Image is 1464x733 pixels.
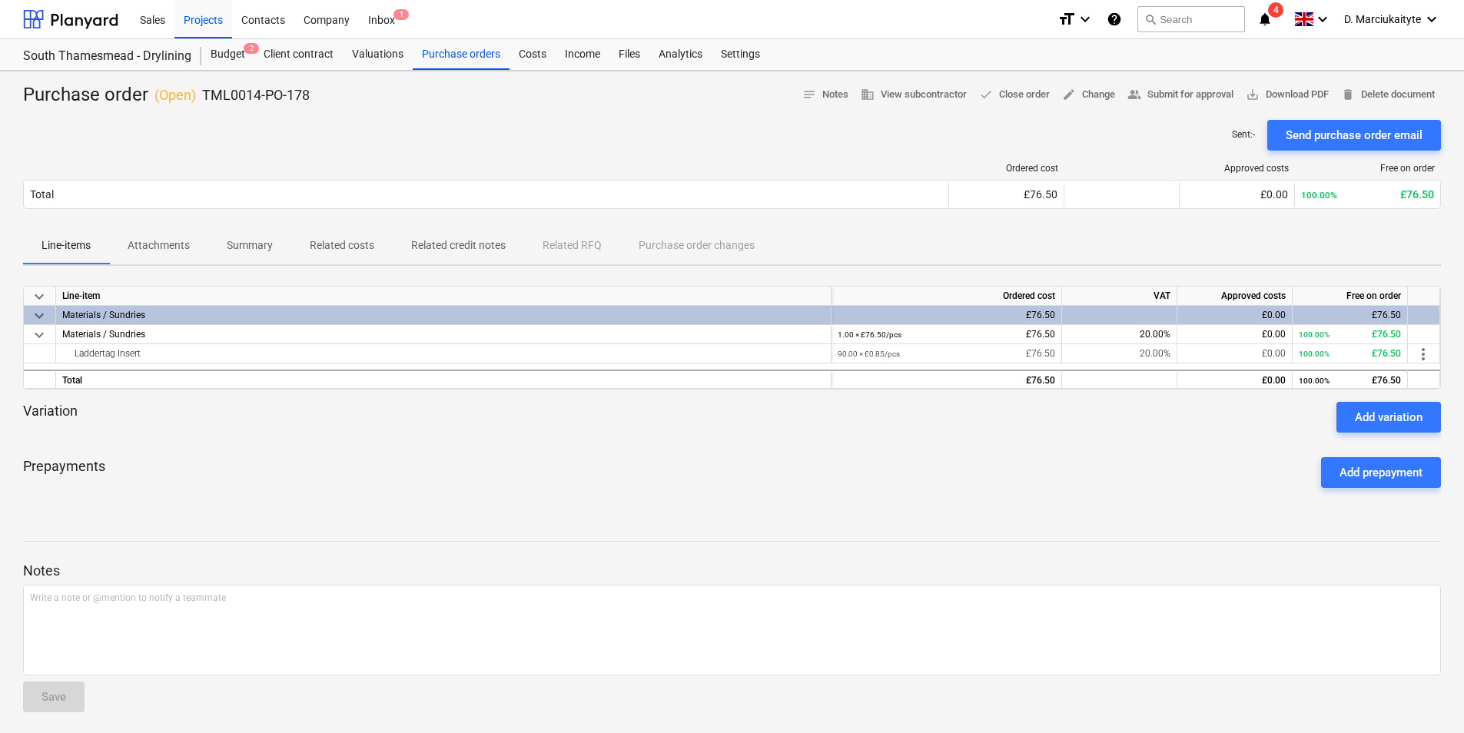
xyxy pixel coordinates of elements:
[244,43,259,54] span: 2
[1062,287,1177,306] div: VAT
[62,329,145,340] span: Materials / Sundries
[802,88,816,101] span: notes
[1062,88,1076,101] span: edit
[23,48,183,65] div: South Thamesmead - Drylining
[838,344,1055,363] div: £76.50
[1186,188,1288,201] div: £0.00
[1186,163,1289,174] div: Approved costs
[1268,2,1283,18] span: 4
[1299,376,1330,385] small: 100.00%
[1177,287,1293,306] div: Approved costs
[1313,10,1332,28] i: keyboard_arrow_down
[310,237,374,254] p: Related costs
[979,86,1050,104] span: Close order
[128,237,190,254] p: Attachments
[1301,163,1435,174] div: Free on order
[1335,83,1441,107] button: Delete document
[838,371,1055,390] div: £76.50
[955,163,1058,174] div: Ordered cost
[202,86,310,104] p: TML0014-PO-178
[1056,83,1121,107] button: Change
[1127,86,1233,104] span: Submit for approval
[23,402,78,433] p: Variation
[1293,287,1408,306] div: Free on order
[1246,88,1260,101] span: save_alt
[1076,10,1094,28] i: keyboard_arrow_down
[1423,10,1441,28] i: keyboard_arrow_down
[1340,463,1423,483] div: Add prepayment
[154,86,196,104] p: ( Open )
[201,39,254,70] a: Budget2
[1344,13,1421,25] span: D. Marciukaityte
[1355,407,1423,427] div: Add variation
[1299,344,1401,363] div: £76.50
[23,562,1441,580] p: Notes
[1301,190,1337,201] small: 100.00%
[1299,371,1401,390] div: £76.50
[201,39,254,70] div: Budget
[1257,10,1273,28] i: notifications
[802,86,848,104] span: Notes
[1183,306,1286,325] div: £0.00
[56,370,832,389] div: Total
[62,344,825,363] div: Laddertag Insert
[30,307,48,325] span: keyboard_arrow_down
[41,237,91,254] p: Line-items
[556,39,609,70] a: Income
[838,306,1055,325] div: £76.50
[979,88,993,101] span: done
[23,457,105,488] p: Prepayments
[838,330,901,339] small: 1.00 × £76.50 / pcs
[1341,86,1435,104] span: Delete document
[1299,330,1330,339] small: 100.00%
[254,39,343,70] a: Client contract
[1299,325,1401,344] div: £76.50
[1183,325,1286,344] div: £0.00
[343,39,413,70] a: Valuations
[56,287,832,306] div: Line-item
[510,39,556,70] div: Costs
[1299,350,1330,358] small: 100.00%
[1321,457,1441,488] button: Add prepayment
[1144,13,1157,25] span: search
[1414,345,1432,363] span: more_vert
[838,325,1055,344] div: £76.50
[1301,188,1434,201] div: £76.50
[1183,344,1286,363] div: £0.00
[1062,325,1177,344] div: 20.00%
[955,188,1057,201] div: £76.50
[30,188,54,201] div: Total
[1299,306,1401,325] div: £76.50
[649,39,712,70] a: Analytics
[1137,6,1245,32] button: Search
[973,83,1056,107] button: Close order
[832,287,1062,306] div: Ordered cost
[413,39,510,70] a: Purchase orders
[1121,83,1240,107] button: Submit for approval
[855,83,973,107] button: View subcontractor
[712,39,769,70] a: Settings
[796,83,855,107] button: Notes
[62,306,825,324] div: Materials / Sundries
[861,86,967,104] span: View subcontractor
[1107,10,1122,28] i: Knowledge base
[1286,125,1423,145] div: Send purchase order email
[1127,88,1141,101] span: people_alt
[30,326,48,344] span: keyboard_arrow_down
[1062,344,1177,363] div: 20.00%
[1246,86,1329,104] span: Download PDF
[23,83,310,108] div: Purchase order
[1232,128,1255,141] p: Sent : -
[609,39,649,70] a: Files
[1336,402,1441,433] button: Add variation
[838,350,900,358] small: 90.00 × £0.85 / pcs
[1057,10,1076,28] i: format_size
[1183,371,1286,390] div: £0.00
[1341,88,1355,101] span: delete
